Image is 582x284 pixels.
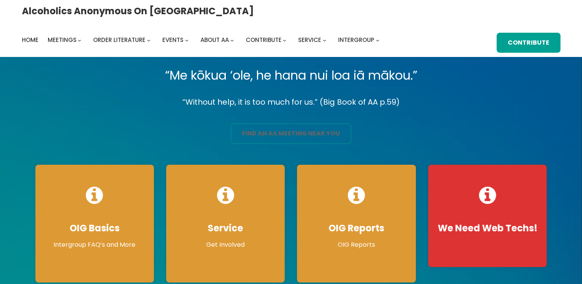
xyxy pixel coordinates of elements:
a: find an aa meeting near you [231,124,351,144]
button: About AA submenu [230,38,234,42]
button: Meetings submenu [78,38,81,42]
span: Meetings [48,36,77,44]
h4: OIG Reports [305,222,408,234]
button: Intergroup submenu [376,38,379,42]
button: Events submenu [185,38,188,42]
button: Order Literature submenu [147,38,150,42]
a: Service [298,35,321,45]
p: OIG Reports [305,240,408,249]
a: About AA [200,35,229,45]
a: Home [22,35,38,45]
span: Service [298,36,321,44]
span: Home [22,36,38,44]
a: Events [162,35,183,45]
button: Contribute submenu [283,38,286,42]
a: Meetings [48,35,77,45]
span: Order Literature [93,36,145,44]
p: “Without help, it is too much for us.” (Big Book of AA p.59) [29,95,553,109]
p: “Me kōkua ‘ole, he hana nui loa iā mākou.” [29,65,553,86]
button: Service submenu [323,38,326,42]
a: Alcoholics Anonymous on [GEOGRAPHIC_DATA] [22,3,254,19]
a: Contribute [246,35,282,45]
p: Get Involved [174,240,277,249]
span: Events [162,36,183,44]
a: Intergroup [338,35,374,45]
span: Contribute [246,36,282,44]
span: Intergroup [338,36,374,44]
h4: OIG Basics [43,222,146,234]
nav: Intergroup [22,35,382,45]
h4: We Need Web Techs! [436,222,539,234]
a: Contribute [497,33,560,53]
h4: Service [174,222,277,234]
p: Intergroup FAQ’s and More [43,240,146,249]
span: About AA [200,36,229,44]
